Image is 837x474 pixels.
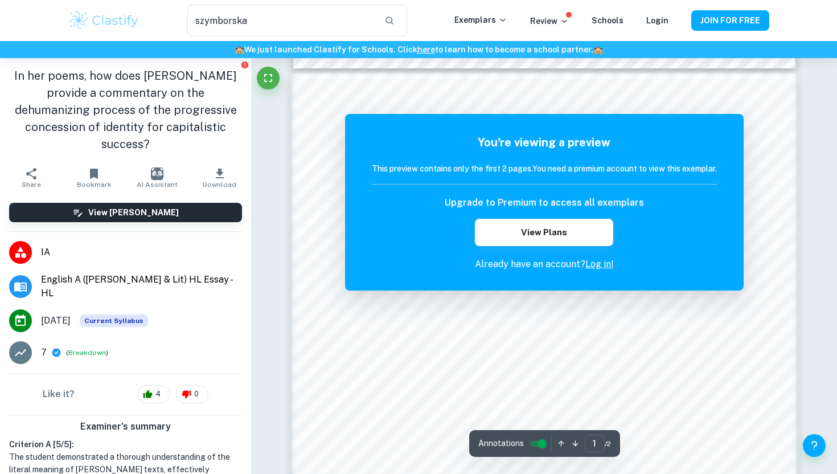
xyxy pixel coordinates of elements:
[530,15,569,27] p: Review
[68,9,140,32] img: Clastify logo
[41,346,47,359] p: 7
[646,16,668,25] a: Login
[203,181,236,189] span: Download
[454,14,507,26] p: Exemplars
[417,45,435,54] a: here
[803,434,826,457] button: Help and Feedback
[80,314,148,327] div: This exemplar is based on the current syllabus. Feel free to refer to it for inspiration/ideas wh...
[151,167,163,180] img: AI Assistant
[372,162,717,175] h6: This preview contains only the first 2 pages. You need a premium account to view this exemplar.
[235,45,244,54] span: 🏫
[88,206,179,219] h6: View [PERSON_NAME]
[585,259,614,269] a: Log in!
[149,389,167,400] span: 4
[187,5,375,36] input: Search for any exemplars...
[445,196,644,210] h6: Upgrade to Premium to access all exemplars
[475,219,613,246] button: View Plans
[2,43,835,56] h6: We just launched Clastify for Schools. Click to learn how to become a school partner.
[372,134,717,151] h5: You're viewing a preview
[605,439,611,449] span: / 2
[137,181,178,189] span: AI Assistant
[9,203,242,222] button: View [PERSON_NAME]
[68,348,106,358] button: Breakdown
[41,273,242,300] span: English A ([PERSON_NAME] & Lit) HL Essay - HL
[126,162,188,194] button: AI Assistant
[5,420,247,434] h6: Examiner's summary
[372,258,717,271] p: Already have an account?
[176,385,208,403] div: 0
[77,181,112,189] span: Bookmark
[41,246,242,259] span: IA
[188,162,251,194] button: Download
[257,67,280,89] button: Fullscreen
[240,60,249,69] button: Report issue
[188,389,205,400] span: 0
[9,67,242,153] h1: In her poems, how does [PERSON_NAME] provide a commentary on the dehumanizing process of the prog...
[80,314,148,327] span: Current Syllabus
[9,438,242,451] h6: Criterion A [ 5 / 5 ]:
[63,162,125,194] button: Bookmark
[478,438,524,450] span: Annotations
[691,10,769,31] button: JOIN FOR FREE
[593,45,603,54] span: 🏫
[22,181,41,189] span: Share
[41,314,71,328] span: [DATE]
[137,385,170,403] div: 4
[66,348,108,358] span: ( )
[592,16,623,25] a: Schools
[43,387,75,401] h6: Like it?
